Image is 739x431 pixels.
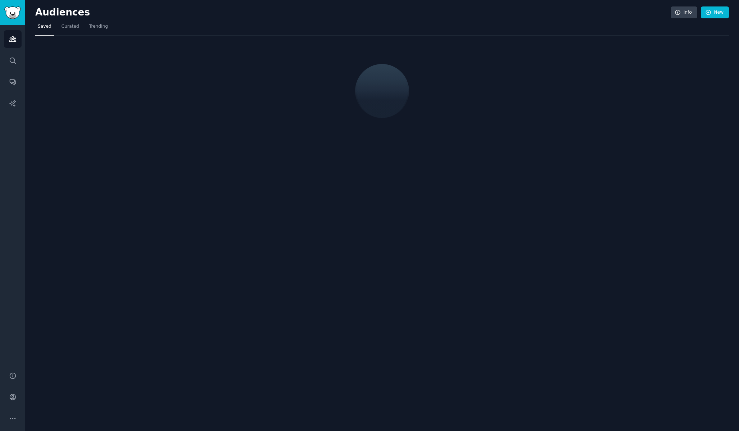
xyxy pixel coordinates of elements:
h2: Audiences [35,7,671,18]
img: GummySearch logo [4,6,21,19]
a: Info [671,6,697,19]
a: Trending [87,21,110,36]
span: Curated [61,23,79,30]
a: Curated [59,21,82,36]
a: Saved [35,21,54,36]
span: Saved [38,23,51,30]
a: New [701,6,729,19]
span: Trending [89,23,108,30]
